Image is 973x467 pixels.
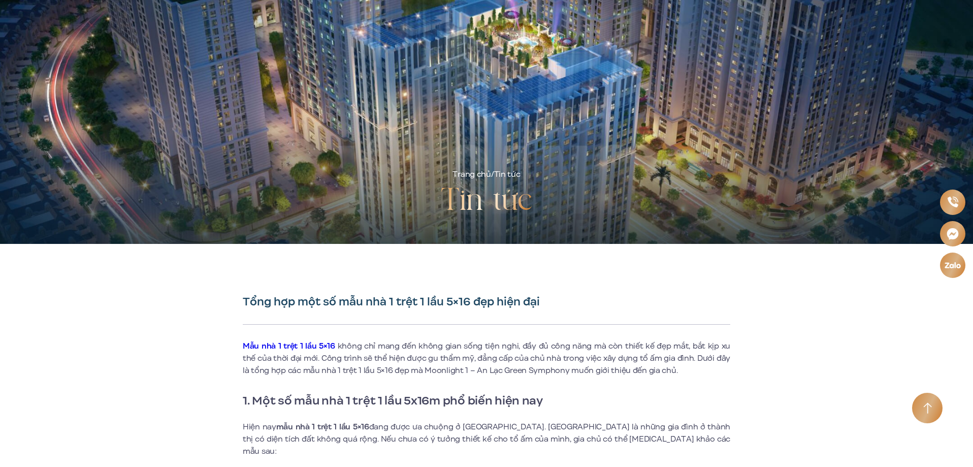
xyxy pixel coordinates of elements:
[946,227,960,241] img: Messenger icon
[452,169,520,181] div: /
[276,421,369,432] strong: mẫu nhà 1 trệt 1 lầu 5×16
[243,392,730,410] h2: 1. Một số mẫu nhà 1 trệt 1 lầu 5x16m phổ biến hiện nay
[494,169,521,180] span: Tin tức
[243,340,335,352] a: Mẫu nhà 1 trệt 1 lầu 5×16
[243,295,730,309] h1: Tổng hợp một số mẫu nhà 1 trệt 1 lầu 5×16 đẹp hiện đại
[243,340,730,377] p: không chỉ mang đến không gian sống tiện nghi, đầy đủ công năng mà còn thiết kế đẹp mắt, bắt kịp x...
[923,402,932,414] img: Arrow icon
[944,261,962,270] img: Zalo icon
[243,421,730,457] p: Hiện nay đang được ưa chuộng ở [GEOGRAPHIC_DATA]. [GEOGRAPHIC_DATA] là những gia đình ở thành thị...
[441,181,532,222] h2: Tin tức
[947,196,959,208] img: Phone icon
[452,169,491,180] a: Trang chủ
